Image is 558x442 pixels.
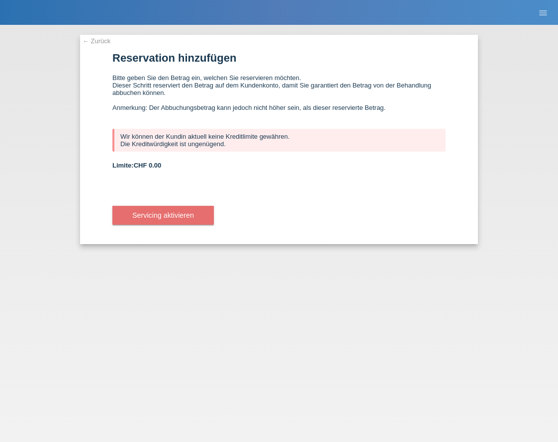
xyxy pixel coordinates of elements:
div: Wir können der Kundin aktuell keine Kreditlimite gewähren. Die Kreditwürdigkeit ist ungenügend. [112,129,446,152]
h1: Reservation hinzufügen [112,52,446,64]
b: Limite: [112,162,161,169]
a: ← Zurück [83,37,110,45]
span: CHF 0.00 [134,162,162,169]
span: Servicing aktivieren [132,211,194,219]
a: menu [533,9,553,15]
button: Servicing aktivieren [112,206,214,225]
div: Bitte geben Sie den Betrag ein, welchen Sie reservieren möchten. Dieser Schritt reserviert den Be... [112,74,446,119]
i: menu [538,8,548,18]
